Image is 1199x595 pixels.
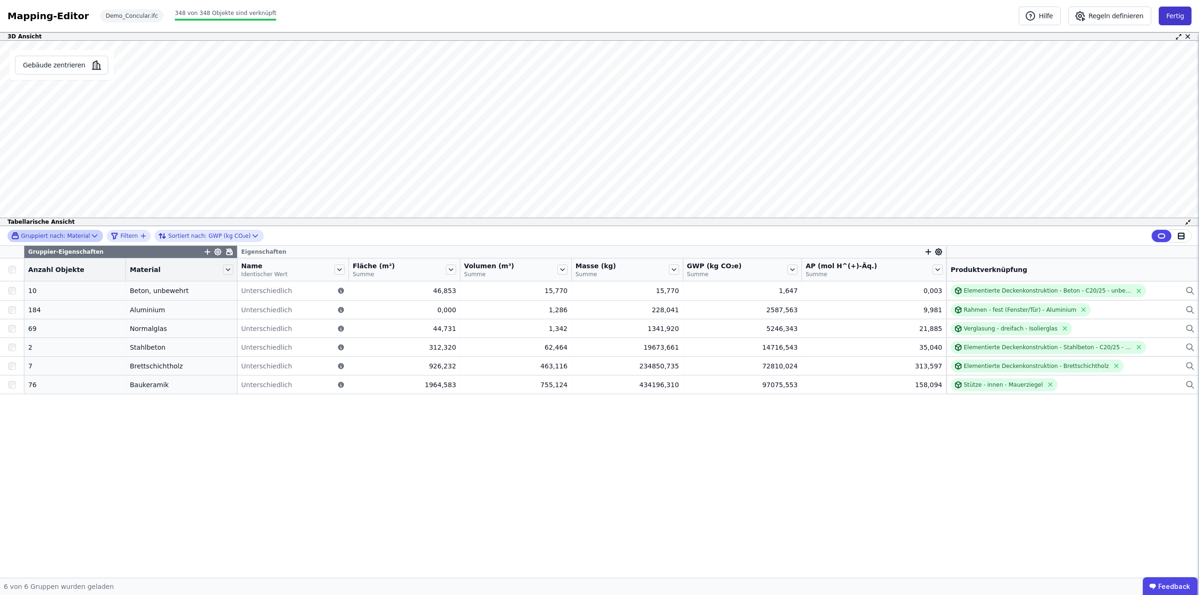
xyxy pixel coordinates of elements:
[353,271,395,278] span: Summe
[353,261,395,271] span: Fläche (m²)
[28,361,122,371] div: 7
[464,271,514,278] span: Summe
[964,306,1077,314] div: Rahmen - fest (Fenster/Tür) - Aluminium
[11,232,90,240] div: Material
[158,230,251,242] div: GWP (kg CO₂e)
[241,286,292,295] span: Unterschiedlich
[687,305,798,315] div: 2587,563
[1159,7,1192,25] button: Fertig
[28,305,122,315] div: 184
[806,305,942,315] div: 9,981
[687,286,798,295] div: 1,647
[576,324,679,333] div: 1341,920
[464,343,568,352] div: 62,464
[464,361,568,371] div: 463,116
[687,324,798,333] div: 5246,343
[28,343,122,352] div: 2
[130,324,233,333] div: Normalglas
[687,343,798,352] div: 14716,543
[28,380,122,389] div: 76
[576,361,679,371] div: 234850,735
[576,271,616,278] span: Summe
[576,286,679,295] div: 15,770
[130,380,233,389] div: Baukeramik
[353,305,456,315] div: 0,000
[576,343,679,352] div: 19673,661
[168,232,207,240] span: Sortiert nach:
[7,218,74,226] span: Tabellarische Ansicht
[353,380,456,389] div: 1964,583
[111,230,147,242] button: filter_by
[120,232,138,240] span: Filtern
[130,286,233,295] div: Beton, unbewehrt
[28,286,122,295] div: 10
[7,9,89,22] div: Mapping-Editor
[806,380,942,389] div: 158,094
[130,361,233,371] div: Brettschichtholz
[576,261,616,271] span: Masse (kg)
[15,56,108,74] button: Gebäude zentrieren
[576,380,679,389] div: 434196,310
[464,261,514,271] span: Volumen (m³)
[241,324,292,333] span: Unterschiedlich
[806,261,877,271] span: AP (mol H^(+)-Äq.)
[241,271,288,278] span: Identischer Wert
[576,305,679,315] div: 228,041
[28,324,122,333] div: 69
[687,361,798,371] div: 72810,024
[1019,7,1061,25] button: Hilfe
[1068,7,1151,25] button: Regeln definieren
[241,361,292,371] span: Unterschiedlich
[964,287,1132,294] div: Elementierte Deckenkonstruktion - Beton - C20/25 - unbewehrt
[130,305,233,315] div: Aluminium
[806,271,877,278] span: Summe
[964,381,1043,389] div: Stütze - innen - Mauerziegel
[964,325,1058,332] div: Verglasung - dreifach - Isolierglas
[28,248,104,256] span: Gruppier-Eigenschaften
[464,324,568,333] div: 1,342
[687,380,798,389] div: 97075,553
[464,380,568,389] div: 755,124
[353,343,456,352] div: 312,320
[806,343,942,352] div: 35,040
[806,324,942,333] div: 21,885
[28,265,84,274] span: Anzahl Objekte
[241,305,292,315] span: Unterschiedlich
[130,265,161,274] span: Material
[241,380,292,389] span: Unterschiedlich
[353,286,456,295] div: 46,853
[964,362,1109,370] div: Elementierte Deckenkonstruktion - Brettschichtholz
[7,33,42,40] span: 3D Ansicht
[130,343,233,352] div: Stahlbeton
[353,324,456,333] div: 44,731
[175,10,276,16] span: 348 von 348 Objekte sind verknüpft
[100,9,164,22] div: Demo_Concular.ifc
[464,305,568,315] div: 1,286
[241,261,288,271] span: Name
[464,286,568,295] div: 15,770
[241,343,292,352] span: Unterschiedlich
[353,361,456,371] div: 926,232
[806,286,942,295] div: 0,003
[241,248,286,256] span: Eigenschaften
[806,361,942,371] div: 313,597
[964,344,1132,351] div: Elementierte Deckenkonstruktion - Stahlbeton - C20/25 - 4%
[687,261,742,271] span: GWP (kg CO₂e)
[21,232,65,240] span: Gruppiert nach:
[951,265,1195,274] div: Produktverknüpfung
[687,271,742,278] span: Summe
